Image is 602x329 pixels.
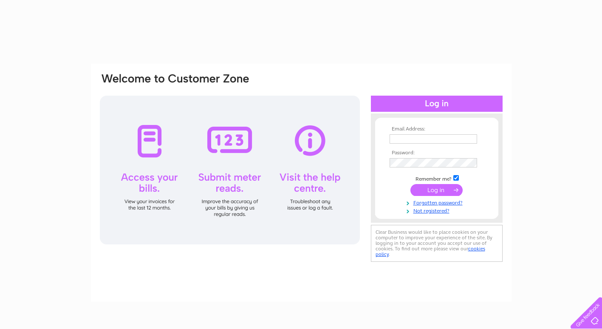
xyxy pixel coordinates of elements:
th: Password: [387,150,486,156]
td: Remember me? [387,174,486,182]
input: Submit [410,184,463,196]
a: Not registered? [390,206,486,214]
a: Forgotten password? [390,198,486,206]
div: Clear Business would like to place cookies on your computer to improve your experience of the sit... [371,225,503,262]
th: Email Address: [387,126,486,132]
a: cookies policy [376,246,485,257]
